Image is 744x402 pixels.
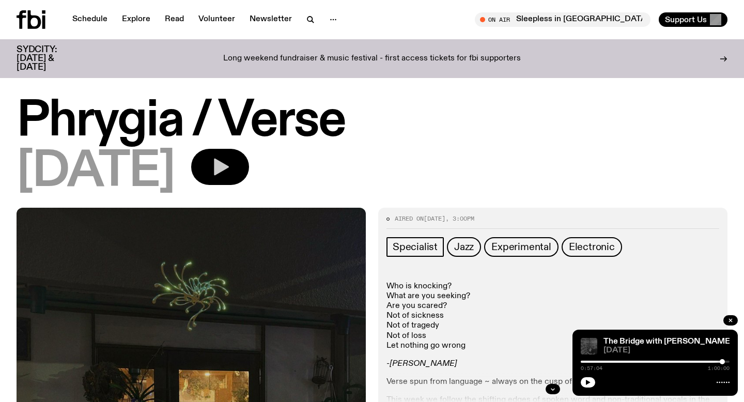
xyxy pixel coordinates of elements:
span: [DATE] [17,149,175,195]
a: Schedule [66,12,114,27]
span: [DATE] [424,214,445,223]
h3: SYDCITY: [DATE] & [DATE] [17,45,83,72]
a: Read [159,12,190,27]
button: Support Us [659,12,727,27]
span: 0:57:04 [581,366,602,371]
span: Electronic [569,241,615,253]
a: Newsletter [243,12,298,27]
p: Who is knocking? What are you seeking? Are you scared? Not of sickness Not of tragedy Not of loss... [386,282,719,351]
a: Specialist [386,237,444,257]
a: Jazz [447,237,481,257]
span: Jazz [454,241,474,253]
span: [DATE] [603,347,730,354]
span: 1:00:00 [708,366,730,371]
a: Electronic [562,237,622,257]
span: , 3:00pm [445,214,474,223]
span: Specialist [393,241,438,253]
a: Experimental [484,237,559,257]
h1: Phrygia / Verse [17,98,727,145]
a: The Bridge with [PERSON_NAME] [603,337,733,346]
span: Support Us [665,15,707,24]
p: Long weekend fundraiser & music festival - first access tickets for fbi supporters [223,54,521,64]
em: [PERSON_NAME] [390,360,457,368]
a: Volunteer [192,12,241,27]
p: - [386,359,719,369]
span: Aired on [395,214,424,223]
button: On AirSleepless in [GEOGRAPHIC_DATA] [475,12,650,27]
span: Experimental [491,241,551,253]
a: Explore [116,12,157,27]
